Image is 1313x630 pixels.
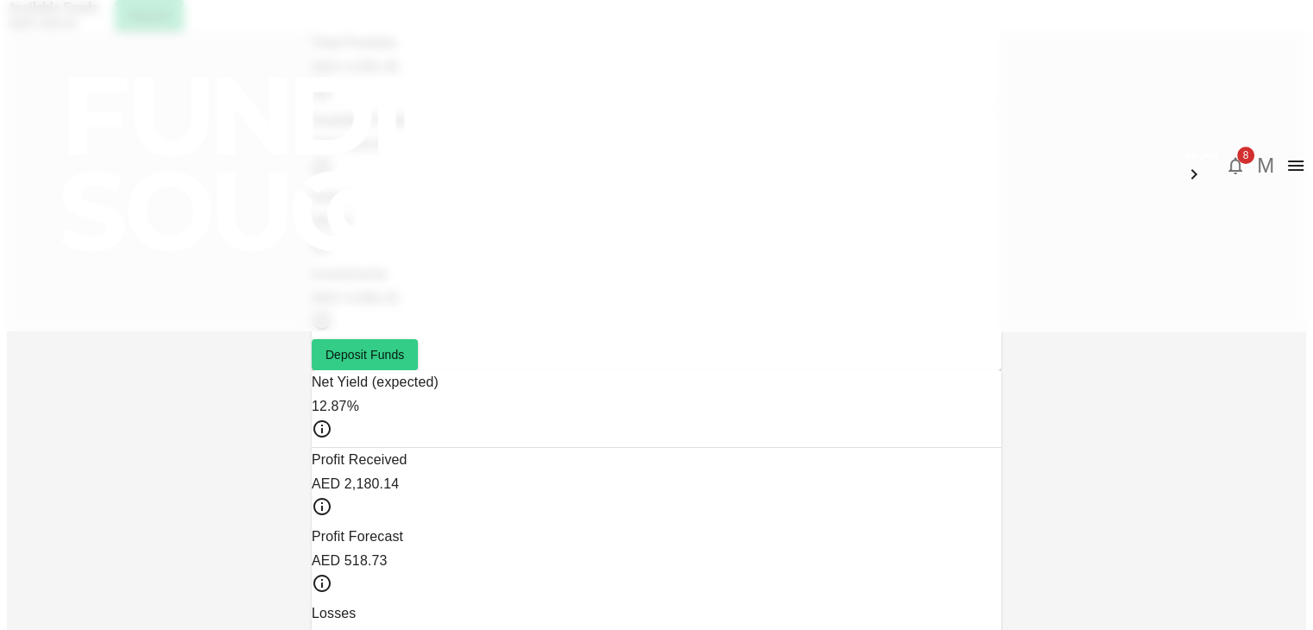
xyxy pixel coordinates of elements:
[1237,147,1254,164] span: 8
[312,529,403,544] span: Profit Forecast
[312,339,419,370] button: Deposit Funds
[312,394,1001,419] div: 12.87%
[312,472,1001,496] div: AED 2,180.14
[312,452,407,467] span: Profit Received
[1184,147,1218,161] span: العربية
[1218,148,1253,183] button: 8
[1253,153,1278,179] button: M
[312,549,1001,573] div: AED 518.73
[312,606,357,621] span: Losses
[312,375,439,389] span: Net Yield (expected)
